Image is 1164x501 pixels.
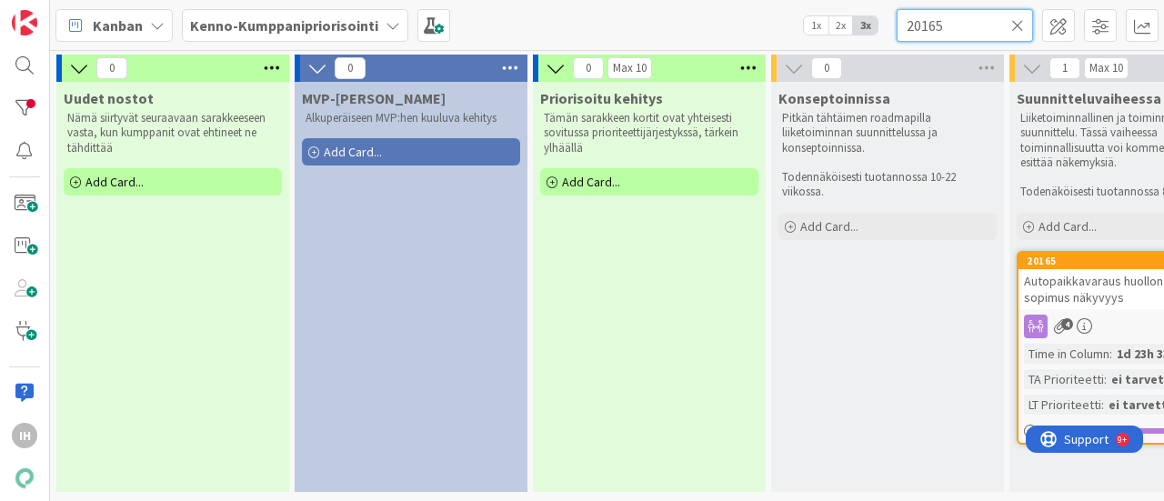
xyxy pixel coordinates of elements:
[1104,369,1107,389] span: :
[38,3,83,25] span: Support
[12,466,37,491] img: avatar
[778,89,890,107] span: Konseptoinnissa
[828,16,853,35] span: 2x
[335,57,366,79] span: 0
[85,174,144,190] span: Add Card...
[853,16,878,35] span: 3x
[800,218,858,235] span: Add Card...
[93,15,143,36] span: Kanban
[1089,64,1123,73] div: Max 10
[1024,344,1109,364] div: Time in Column
[67,111,278,155] p: Nämä siirtyvät seuraavaan sarakkeeseen vasta, kun kumppanit ovat ehtineet ne tähdittää
[897,9,1033,42] input: Quick Filter...
[1061,318,1073,330] span: 4
[92,7,101,22] div: 9+
[1039,218,1097,235] span: Add Card...
[1017,89,1161,107] span: Suunnitteluvaiheessa
[324,144,382,160] span: Add Card...
[540,89,663,107] span: Priorisoitu kehitys
[64,89,154,107] span: Uudet nostot
[1101,395,1104,415] span: :
[12,10,37,35] img: Visit kanbanzone.com
[1024,369,1104,389] div: TA Prioriteetti
[302,89,446,107] span: MVP-Kehitys
[544,111,755,155] p: Tämän sarakkeen kortit ovat yhteisesti sovitussa prioriteettijärjestykssä, tärkein ylhäällä
[1109,344,1112,364] span: :
[1042,422,1059,441] span: 0 / 1
[613,64,647,73] div: Max 10
[573,57,604,79] span: 0
[782,111,993,155] p: Pitkän tähtäimen roadmapilla liiketoiminnan suunnittelussa ja konseptoinnissa.
[96,57,127,79] span: 0
[804,16,828,35] span: 1x
[306,111,517,125] p: Alkuperäiseen MVP:hen kuuluva kehitys
[1024,395,1101,415] div: LT Prioriteetti
[811,57,842,79] span: 0
[1049,57,1080,79] span: 1
[782,170,993,200] p: Todennäköisesti tuotannossa 10-22 viikossa.
[562,174,620,190] span: Add Card...
[190,16,378,35] b: Kenno-Kumppanipriorisointi
[12,423,37,448] div: IH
